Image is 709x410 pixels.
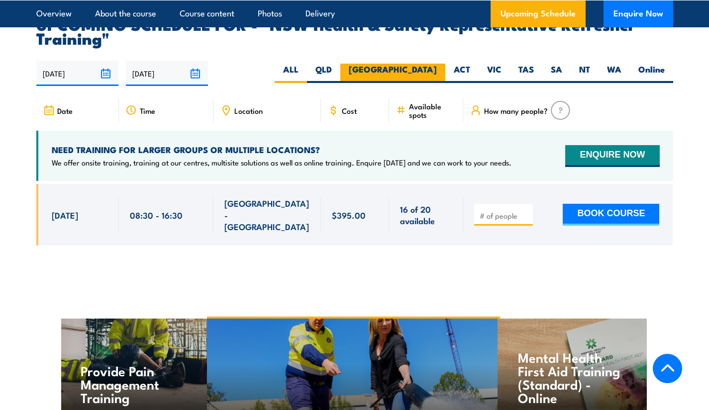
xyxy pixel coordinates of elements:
[307,64,340,83] label: QLD
[340,64,445,83] label: [GEOGRAPHIC_DATA]
[224,197,310,232] span: [GEOGRAPHIC_DATA] - [GEOGRAPHIC_DATA]
[81,364,189,404] h4: Provide Pain Management Training
[542,64,571,83] label: SA
[563,204,659,226] button: BOOK COURSE
[36,17,673,45] h2: UPCOMING SCHEDULE FOR - "NSW Health & Safety Representative Refresher Training"
[484,106,548,115] span: How many people?
[565,145,659,167] button: ENQUIRE NOW
[479,64,510,83] label: VIC
[126,61,208,86] input: To date
[445,64,479,83] label: ACT
[275,64,307,83] label: ALL
[52,144,511,155] h4: NEED TRAINING FOR LARGER GROUPS OR MULTIPLE LOCATIONS?
[409,102,456,119] span: Available spots
[599,64,630,83] label: WA
[332,209,366,221] span: $395.00
[52,209,78,221] span: [DATE]
[130,209,183,221] span: 08:30 - 16:30
[342,106,357,115] span: Cost
[140,106,155,115] span: Time
[36,61,118,86] input: From date
[510,64,542,83] label: TAS
[630,64,673,83] label: Online
[518,350,626,404] h4: Mental Health First Aid Training (Standard) - Online
[400,203,452,227] span: 16 of 20 available
[57,106,73,115] span: Date
[52,158,511,167] p: We offer onsite training, training at our centres, multisite solutions as well as online training...
[234,106,263,115] span: Location
[480,211,529,221] input: # of people
[571,64,599,83] label: NT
